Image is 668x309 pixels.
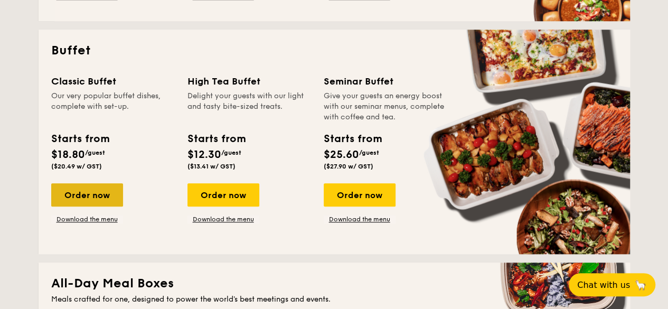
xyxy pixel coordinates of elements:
[221,149,241,156] span: /guest
[51,275,617,292] h2: All-Day Meal Boxes
[324,215,396,223] a: Download the menu
[324,91,447,123] div: Give your guests an energy boost with our seminar menus, complete with coffee and tea.
[51,74,175,89] div: Classic Buffet
[51,131,109,147] div: Starts from
[324,74,447,89] div: Seminar Buffet
[187,163,236,170] span: ($13.41 w/ GST)
[187,91,311,123] div: Delight your guests with our light and tasty bite-sized treats.
[187,215,259,223] a: Download the menu
[187,183,259,207] div: Order now
[324,183,396,207] div: Order now
[51,91,175,123] div: Our very popular buffet dishes, complete with set-up.
[187,148,221,161] span: $12.30
[324,131,381,147] div: Starts from
[51,163,102,170] span: ($20.49 w/ GST)
[51,215,123,223] a: Download the menu
[569,273,655,296] button: Chat with us🦙
[359,149,379,156] span: /guest
[187,74,311,89] div: High Tea Buffet
[85,149,105,156] span: /guest
[634,279,647,291] span: 🦙
[187,131,245,147] div: Starts from
[324,148,359,161] span: $25.60
[51,183,123,207] div: Order now
[324,163,373,170] span: ($27.90 w/ GST)
[51,148,85,161] span: $18.80
[577,280,630,290] span: Chat with us
[51,42,617,59] h2: Buffet
[51,294,617,305] div: Meals crafted for one, designed to power the world's best meetings and events.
